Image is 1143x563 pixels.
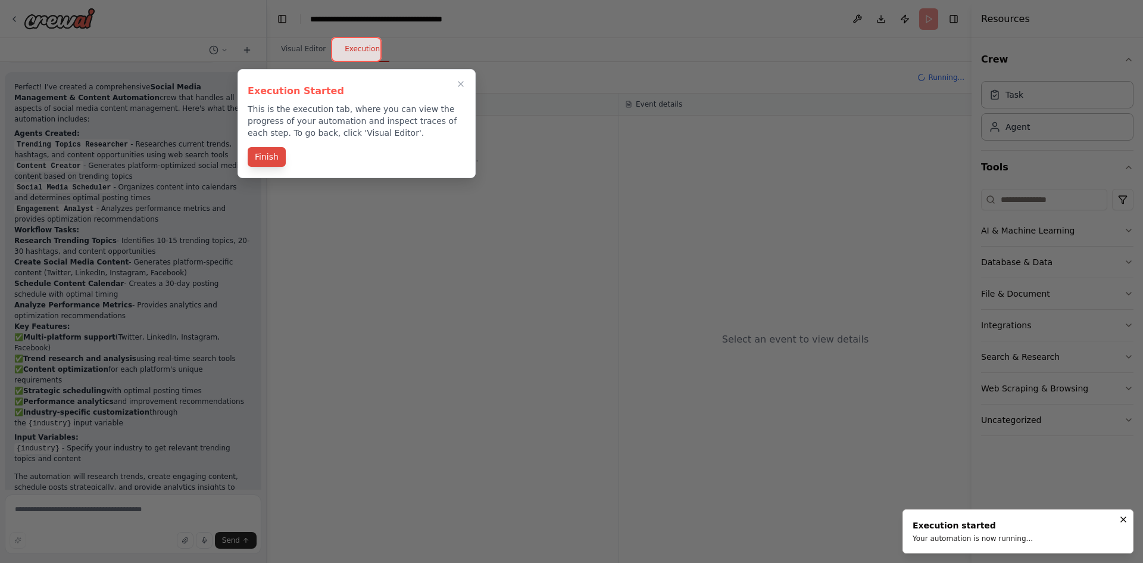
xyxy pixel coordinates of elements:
div: Execution started [913,520,1033,531]
button: Hide left sidebar [274,11,291,27]
div: Your automation is now running... [913,534,1033,543]
button: Close walkthrough [454,77,468,91]
p: This is the execution tab, where you can view the progress of your automation and inspect traces ... [248,103,466,139]
h3: Execution Started [248,84,466,98]
button: Finish [248,147,286,167]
